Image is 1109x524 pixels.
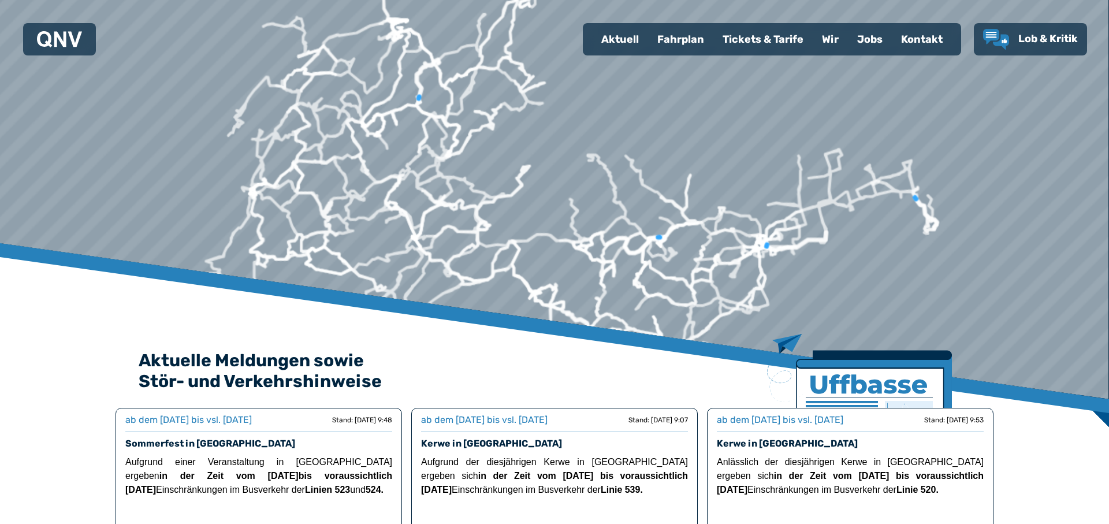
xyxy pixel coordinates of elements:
[125,471,392,495] strong: bis voraussichtlich [DATE]
[366,485,384,495] strong: 524.
[592,24,648,54] a: Aktuell
[421,438,562,449] a: Kerwe in [GEOGRAPHIC_DATA]
[717,471,984,495] strong: in der Zeit vom [DATE] bis voraussichtlich [DATE]
[37,28,82,51] a: QNV Logo
[983,29,1078,50] a: Lob & Kritik
[848,24,892,54] a: Jobs
[892,24,952,54] a: Kontakt
[37,31,82,47] img: QNV Logo
[421,413,548,427] div: ab dem [DATE] bis vsl. [DATE]
[813,24,848,54] a: Wir
[717,438,858,449] a: Kerwe in [GEOGRAPHIC_DATA]
[125,438,295,449] a: Sommerfest in [GEOGRAPHIC_DATA]
[1018,32,1078,45] span: Lob & Kritik
[332,415,392,425] div: Stand: [DATE] 9:48
[628,415,688,425] div: Stand: [DATE] 9:07
[717,413,843,427] div: ab dem [DATE] bis vsl. [DATE]
[601,485,643,495] strong: Linie 539.
[139,350,970,392] h2: Aktuelle Meldungen sowie Stör- und Verkehrshinweise
[924,415,984,425] div: Stand: [DATE] 9:53
[421,457,688,495] span: Aufgrund der diesjährigen Kerwe in [GEOGRAPHIC_DATA] ergeben sich Einschränkungen im Busverkehr der
[767,334,952,478] img: Zeitung mit Titel Uffbase
[648,24,713,54] a: Fahrplan
[421,471,688,495] strong: in der Zeit vom [DATE] bis voraussichtlich [DATE]
[305,485,350,495] strong: Linien 523
[713,24,813,54] a: Tickets & Tarife
[159,471,299,481] strong: in der Zeit vom [DATE]
[125,413,252,427] div: ab dem [DATE] bis vsl. [DATE]
[896,485,939,495] strong: Linie 520.
[125,457,392,495] span: Aufgrund einer Veranstaltung in [GEOGRAPHIC_DATA] ergeben Einschränkungen im Busverkehr der und
[717,457,984,495] span: Anlässlich der diesjährigen Kerwe in [GEOGRAPHIC_DATA] ergeben sich Einschränkungen im Busverkehr...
